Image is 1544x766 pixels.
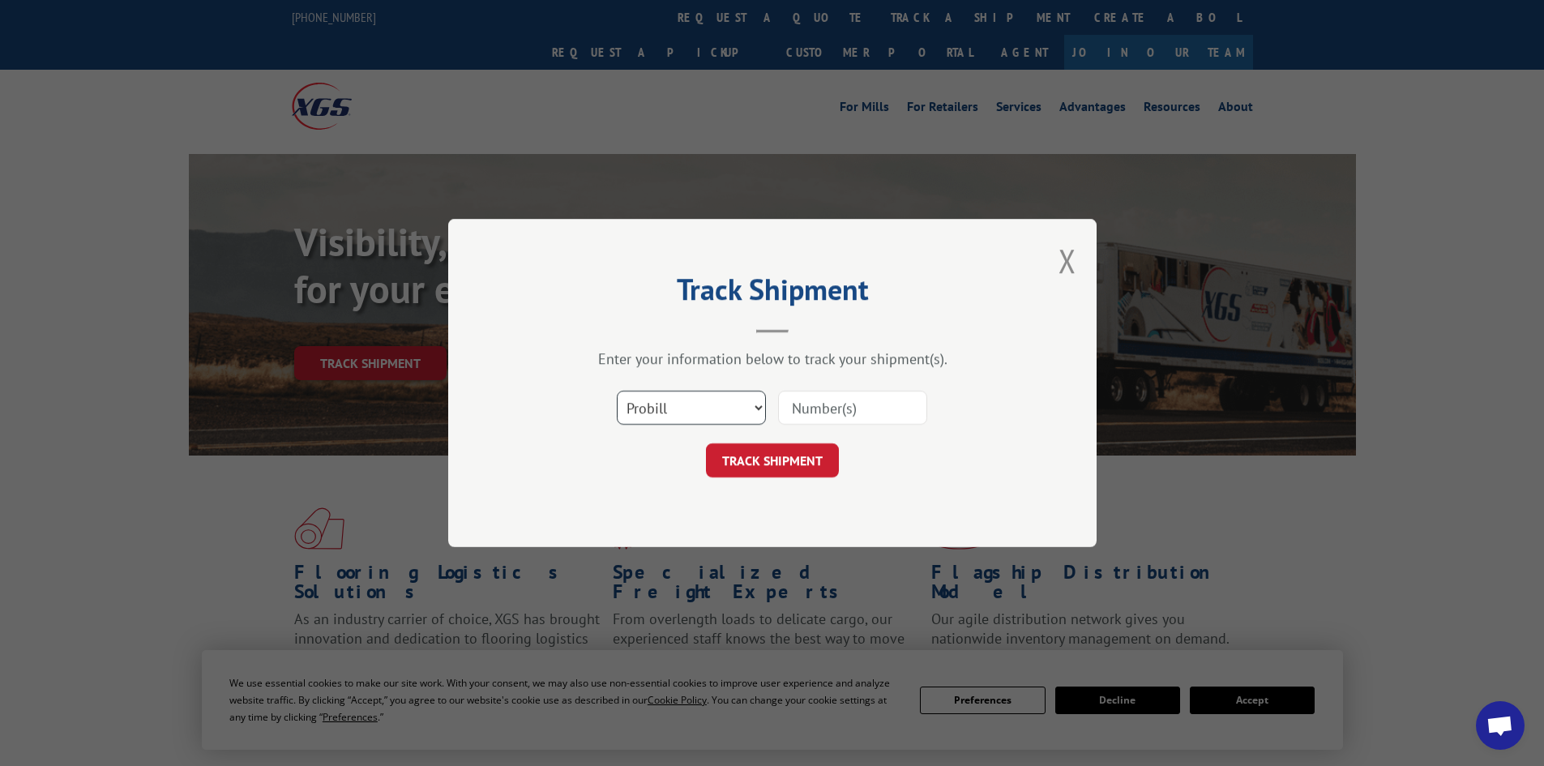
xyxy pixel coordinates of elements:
input: Number(s) [778,391,927,425]
div: Enter your information below to track your shipment(s). [529,349,1016,368]
button: TRACK SHIPMENT [706,443,839,477]
h2: Track Shipment [529,278,1016,309]
div: Open chat [1476,701,1525,750]
button: Close modal [1059,239,1076,282]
